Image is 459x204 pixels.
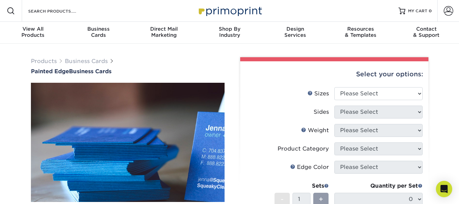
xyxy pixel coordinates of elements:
[131,26,197,32] span: Direct Mail
[301,126,329,135] div: Weight
[31,58,57,64] a: Products
[328,22,393,44] a: Resources& Templates
[246,61,423,87] div: Select your options:
[408,8,427,14] span: MY CART
[197,26,262,32] span: Shop By
[66,22,131,44] a: BusinessCards
[436,181,452,197] div: Open Intercom Messenger
[31,68,225,75] a: Painted EdgeBusiness Cards
[393,26,459,38] div: & Support
[28,7,94,15] input: SEARCH PRODUCTS.....
[262,26,328,32] span: Design
[66,26,131,32] span: Business
[314,108,329,116] div: Sides
[290,163,329,171] div: Edge Color
[196,3,264,18] img: Primoprint
[262,22,328,44] a: DesignServices
[328,26,393,38] div: & Templates
[262,26,328,38] div: Services
[197,26,262,38] div: Industry
[334,182,423,190] div: Quantity per Set
[31,68,225,75] h1: Business Cards
[278,145,329,153] div: Product Category
[131,26,197,38] div: Marketing
[197,22,262,44] a: Shop ByIndustry
[393,22,459,44] a: Contact& Support
[65,58,108,64] a: Business Cards
[307,90,329,98] div: Sizes
[275,182,329,190] div: Sets
[131,22,197,44] a: Direct MailMarketing
[393,26,459,32] span: Contact
[328,26,393,32] span: Resources
[429,9,432,13] span: 0
[66,26,131,38] div: Cards
[31,68,69,75] span: Painted Edge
